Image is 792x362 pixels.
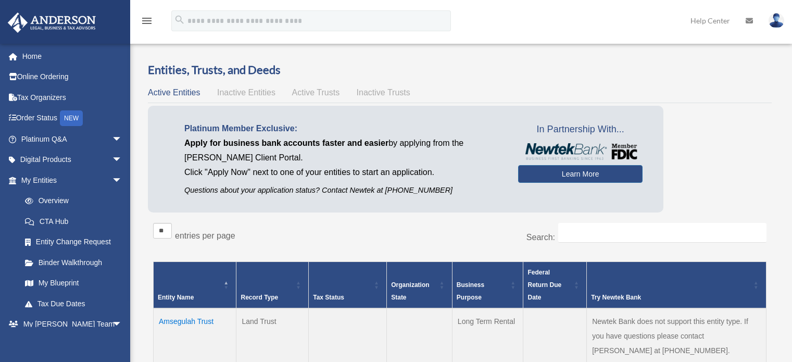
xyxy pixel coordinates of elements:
[15,211,133,232] a: CTA Hub
[112,149,133,171] span: arrow_drop_down
[591,291,750,304] div: Try Newtek Bank
[523,261,587,308] th: Federal Return Due Date: Activate to sort
[7,170,133,191] a: My Entitiesarrow_drop_down
[60,110,83,126] div: NEW
[313,294,344,301] span: Tax Status
[527,269,561,301] span: Federal Return Due Date
[175,231,235,240] label: entries per page
[309,261,387,308] th: Tax Status: Activate to sort
[518,165,643,183] a: Learn More
[7,314,138,335] a: My [PERSON_NAME] Teamarrow_drop_down
[15,232,133,253] a: Entity Change Request
[15,191,128,211] a: Overview
[292,88,340,97] span: Active Trusts
[7,129,138,149] a: Platinum Q&Aarrow_drop_down
[184,121,502,136] p: Platinum Member Exclusive:
[15,293,133,314] a: Tax Due Dates
[15,273,133,294] a: My Blueprint
[158,294,194,301] span: Entity Name
[112,170,133,191] span: arrow_drop_down
[184,139,388,147] span: Apply for business bank accounts faster and easier
[357,88,410,97] span: Inactive Trusts
[452,261,523,308] th: Business Purpose: Activate to sort
[174,14,185,26] i: search
[769,13,784,28] img: User Pic
[518,121,643,138] span: In Partnership With...
[7,67,138,88] a: Online Ordering
[15,252,133,273] a: Binder Walkthrough
[387,261,452,308] th: Organization State: Activate to sort
[217,88,275,97] span: Inactive Entities
[526,233,555,242] label: Search:
[148,88,200,97] span: Active Entities
[241,294,278,301] span: Record Type
[141,18,153,27] a: menu
[184,184,502,197] p: Questions about your application status? Contact Newtek at [PHONE_NUMBER]
[587,261,766,308] th: Try Newtek Bank : Activate to sort
[523,143,637,160] img: NewtekBankLogoSM.png
[141,15,153,27] i: menu
[236,261,309,308] th: Record Type: Activate to sort
[184,165,502,180] p: Click "Apply Now" next to one of your entities to start an application.
[112,129,133,150] span: arrow_drop_down
[7,87,138,108] a: Tax Organizers
[7,149,138,170] a: Digital Productsarrow_drop_down
[457,281,484,301] span: Business Purpose
[391,281,429,301] span: Organization State
[7,108,138,129] a: Order StatusNEW
[5,13,99,33] img: Anderson Advisors Platinum Portal
[154,261,236,308] th: Entity Name: Activate to invert sorting
[112,314,133,335] span: arrow_drop_down
[7,46,138,67] a: Home
[184,136,502,165] p: by applying from the [PERSON_NAME] Client Portal.
[148,62,772,78] h3: Entities, Trusts, and Deeds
